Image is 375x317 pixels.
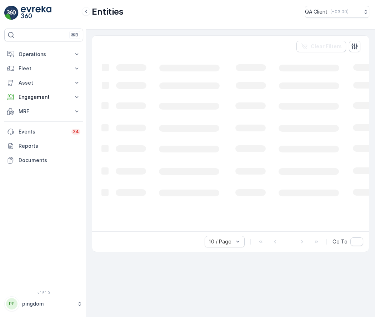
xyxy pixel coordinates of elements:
[4,139,83,153] a: Reports
[4,125,83,139] a: Events34
[4,104,83,119] button: MRF
[4,76,83,90] button: Asset
[305,8,327,15] p: QA Client
[4,61,83,76] button: Fleet
[6,298,17,310] div: PP
[19,108,69,115] p: MRF
[19,157,80,164] p: Documents
[4,153,83,167] a: Documents
[19,51,69,58] p: Operations
[4,296,83,311] button: PPpingdom
[19,79,69,86] p: Asset
[332,238,347,245] span: Go To
[4,291,83,295] span: v 1.51.0
[4,6,19,20] img: logo
[21,6,51,20] img: logo_light-DOdMpM7g.png
[311,43,342,50] p: Clear Filters
[4,90,83,104] button: Engagement
[19,65,69,72] p: Fleet
[73,129,79,135] p: 34
[92,6,124,17] p: Entities
[19,94,69,101] p: Engagement
[22,300,73,307] p: pingdom
[4,47,83,61] button: Operations
[19,142,80,150] p: Reports
[19,128,67,135] p: Events
[330,9,349,15] p: ( +03:00 )
[296,41,346,52] button: Clear Filters
[71,32,78,38] p: ⌘B
[305,6,369,18] button: QA Client(+03:00)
